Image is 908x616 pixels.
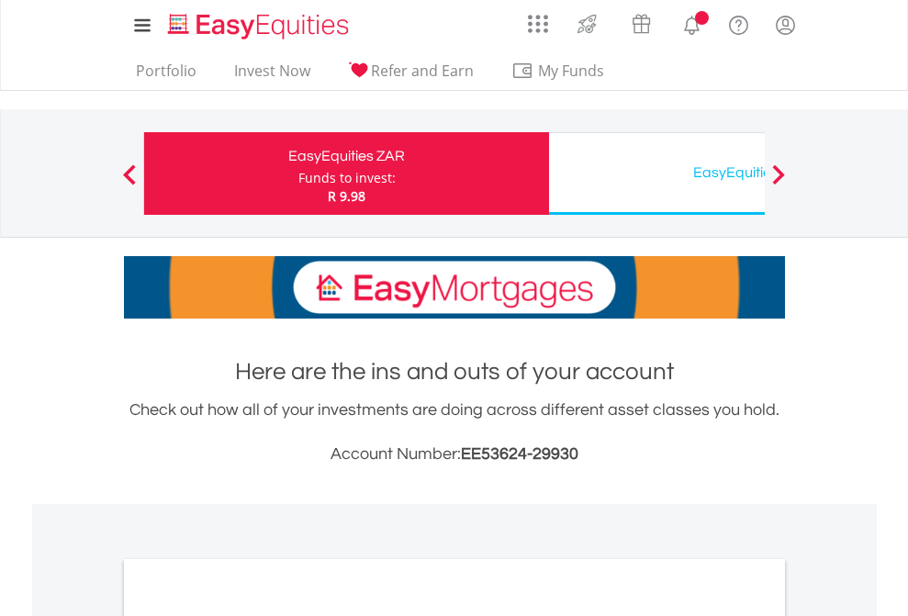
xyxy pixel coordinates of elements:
a: Refer and Earn [341,62,481,90]
h3: Account Number: [124,442,785,467]
span: My Funds [511,59,632,83]
a: FAQ's and Support [715,5,762,41]
button: Next [760,174,797,192]
a: Home page [161,5,356,41]
h1: Here are the ins and outs of your account [124,355,785,388]
img: grid-menu-icon.svg [528,14,548,34]
div: Check out how all of your investments are doing across different asset classes you hold. [124,398,785,467]
img: EasyMortage Promotion Banner [124,256,785,319]
a: Portfolio [129,62,204,90]
button: Previous [111,174,148,192]
a: Notifications [668,5,715,41]
div: EasyEquities ZAR [155,143,538,169]
a: Vouchers [614,5,668,39]
img: EasyEquities_Logo.png [164,11,356,41]
a: AppsGrid [516,5,560,34]
span: R 9.98 [328,187,365,205]
span: EE53624-29930 [461,445,578,463]
img: vouchers-v2.svg [626,9,656,39]
a: My Profile [762,5,809,45]
span: Refer and Earn [371,61,474,81]
div: Funds to invest: [298,169,396,187]
img: thrive-v2.svg [572,9,602,39]
a: Invest Now [227,62,318,90]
